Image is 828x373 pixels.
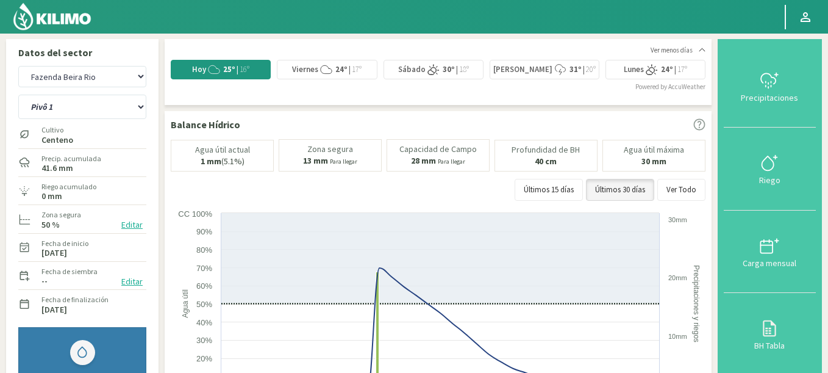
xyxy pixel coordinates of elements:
[196,281,212,291] text: 60%
[583,64,585,74] span: |
[118,218,146,232] button: Editar
[41,125,73,136] label: Cultivo
[196,318,212,327] text: 40%
[41,164,73,172] label: 41.6 mm
[178,209,212,219] text: CC 100%
[438,158,465,165] small: Para llegar
[727,93,812,102] div: Precipitaciones
[443,64,455,74] strong: 30º
[237,64,238,74] span: |
[292,64,318,75] span: Viernes
[41,181,96,192] label: Riego acumulado
[657,179,705,201] button: Ver Todo
[41,249,67,257] label: [DATE]
[18,45,146,60] p: Datos del sector
[624,64,644,75] span: Lunes
[223,64,235,74] strong: 25º
[196,264,212,273] text: 70%
[727,259,812,267] div: Carga mensual
[515,179,583,201] button: Últimos 15 días
[41,153,101,164] label: Precip. acumulada
[724,128,816,210] button: Riego
[724,211,816,293] button: Carga mensual
[651,45,693,56] span: Ver menos días
[668,216,687,223] text: 30mm
[303,155,328,166] b: 13 mm
[192,64,206,75] span: Hoy
[201,156,221,167] b: 1 mm
[661,64,673,74] strong: 24º
[668,333,687,340] text: 10mm
[41,136,73,144] label: Centeno
[351,64,362,74] span: 17º
[196,245,212,255] text: 80%
[196,354,212,363] text: 20%
[201,157,244,166] p: (5.1%)
[569,64,582,74] strong: 31º
[41,221,60,229] label: 50 %
[118,275,146,289] button: Editar
[692,265,701,342] text: Precipitaciones y riegos
[398,64,426,75] span: Sábado
[399,145,477,154] p: Capacidad de Campo
[41,306,67,314] label: [DATE]
[196,300,212,309] text: 50%
[635,82,705,92] div: Powered by AccuWeather
[458,64,469,74] span: 18º
[41,277,48,285] label: --
[349,64,351,74] span: |
[41,209,81,220] label: Zona segura
[674,64,676,74] span: |
[676,64,687,74] span: 17º
[727,176,812,184] div: Riego
[335,64,348,74] strong: 24º
[41,266,98,277] label: Fecha de siembra
[724,45,816,128] button: Precipitaciones
[41,294,109,305] label: Fecha de finalización
[493,64,552,75] span: [PERSON_NAME]
[196,227,212,236] text: 90%
[727,341,812,350] div: BH Tabla
[196,336,212,345] text: 30%
[41,192,62,200] label: 0 mm
[512,145,580,154] p: Profundidad de BH
[586,179,654,201] button: Últimos 30 días
[195,145,250,154] p: Agua útil actual
[330,158,357,165] small: Para llegar
[411,155,436,166] b: 28 mm
[624,145,684,154] p: Agua útil máxima
[41,238,88,249] label: Fecha de inicio
[535,156,557,167] b: 40 cm
[307,145,353,154] p: Zona segura
[181,289,190,318] text: Agua útil
[456,64,458,74] span: |
[585,64,596,74] span: 20º
[12,2,92,31] img: Kilimo
[641,156,666,167] b: 30 mm
[171,117,240,132] p: Balance Hídrico
[668,274,687,281] text: 20mm
[238,64,249,74] span: 16º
